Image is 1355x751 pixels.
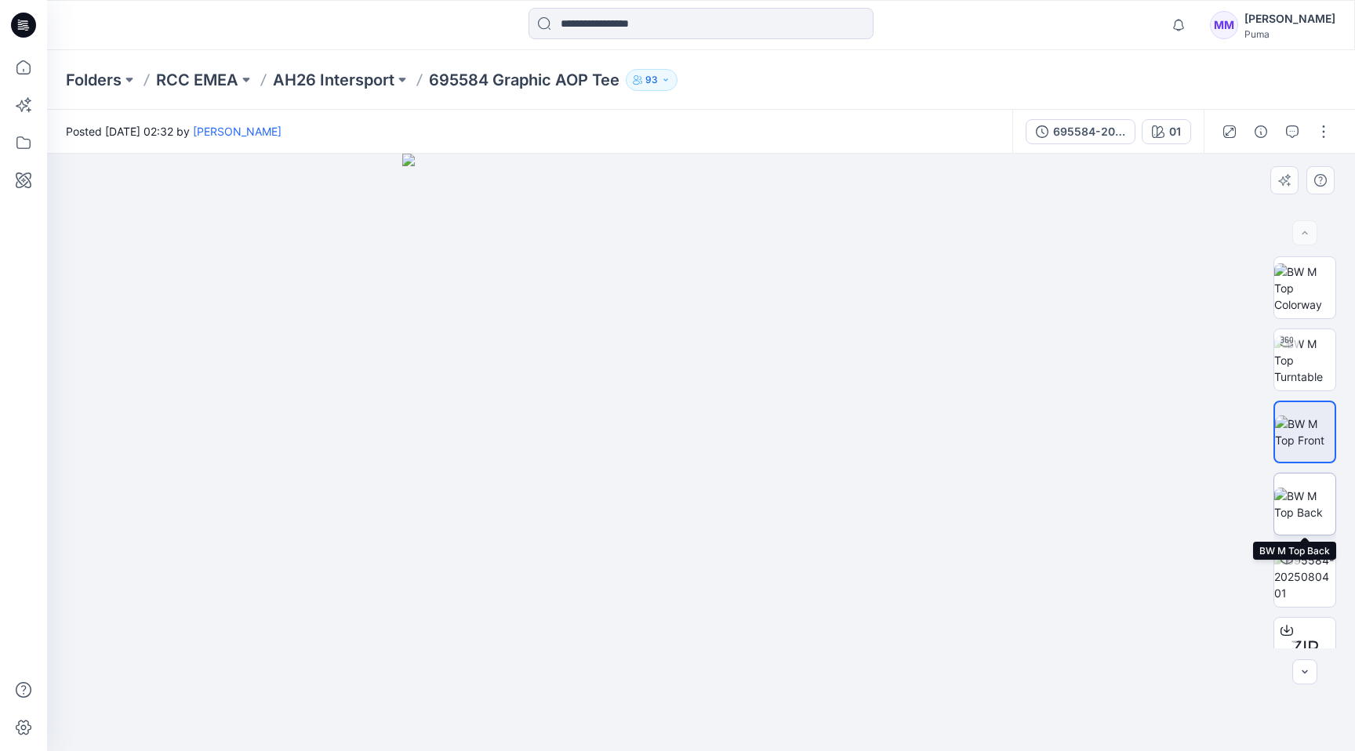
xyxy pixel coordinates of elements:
img: BW M Top Front [1275,415,1335,448]
a: RCC EMEA [156,69,238,91]
img: BW M Top Back [1274,488,1335,521]
button: 01 [1142,119,1191,144]
div: Puma [1244,28,1335,40]
a: Folders [66,69,122,91]
button: Details [1248,119,1273,144]
img: eyJhbGciOiJIUzI1NiIsImtpZCI6IjAiLCJzbHQiOiJzZXMiLCJ0eXAiOiJKV1QifQ.eyJkYXRhIjp7InR5cGUiOiJzdG9yYW... [402,154,1000,751]
div: [PERSON_NAME] [1244,9,1335,28]
p: 93 [645,71,658,89]
a: [PERSON_NAME] [193,125,282,138]
span: ZIP [1291,634,1319,662]
button: 93 [626,69,677,91]
button: 695584-20250804 [1026,119,1135,144]
span: Posted [DATE] 02:32 by [66,123,282,140]
p: 695584 Graphic AOP Tee [429,69,619,91]
img: BW M Top Colorway [1274,263,1335,313]
img: BW M Top Turntable [1274,336,1335,385]
div: MM [1210,11,1238,39]
img: 695584-20250804 01 [1274,552,1335,601]
a: AH26 Intersport [273,69,394,91]
div: 695584-20250804 [1053,123,1125,140]
div: 01 [1169,123,1181,140]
